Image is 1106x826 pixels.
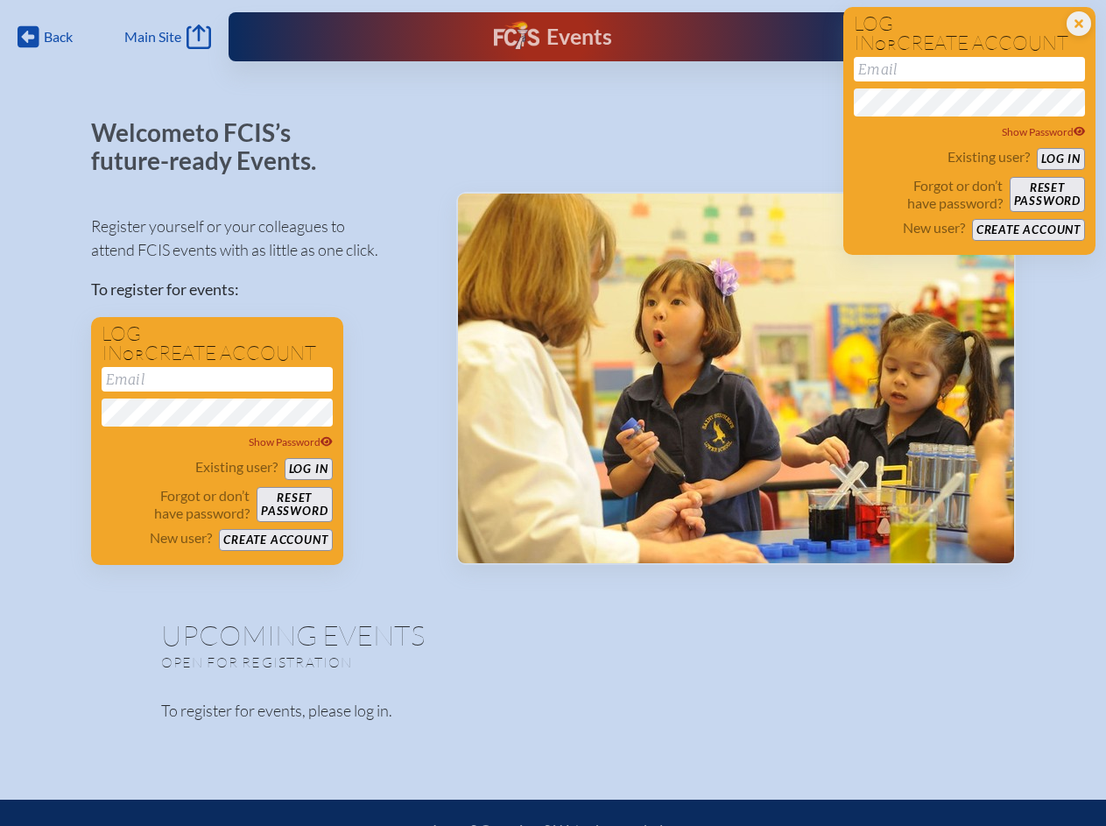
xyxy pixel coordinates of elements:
[124,28,181,46] span: Main Site
[1002,125,1086,138] span: Show Password
[419,21,687,53] div: FCIS Events — Future ready
[150,529,212,547] p: New user?
[458,194,1014,563] img: Events
[257,487,332,522] button: Resetpassword
[161,621,946,649] h1: Upcoming Events
[947,148,1030,166] p: Existing user?
[161,653,623,671] p: Open for registration
[1037,148,1085,170] button: Log in
[195,458,278,476] p: Existing user?
[972,219,1085,241] button: Create account
[854,57,1085,81] input: Email
[91,215,428,262] p: Register yourself or your colleagues to attend FCIS events with as little as one click.
[161,699,946,723] p: To register for events, please log in.
[102,487,250,522] p: Forgot or don’t have password?
[44,28,73,46] span: Back
[91,119,336,174] p: Welcome to FCIS’s future-ready Events.
[124,25,210,49] a: Main Site
[102,367,333,392] input: Email
[875,36,897,53] span: or
[91,278,428,301] p: To register for events:
[219,529,332,551] button: Create account
[102,324,333,364] h1: Log in create account
[854,14,1085,53] h1: Log in create account
[1010,177,1085,212] button: Resetpassword
[903,219,965,237] p: New user?
[123,346,144,364] span: or
[285,458,333,480] button: Log in
[854,177,1003,212] p: Forgot or don’t have password?
[249,435,333,448] span: Show Password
